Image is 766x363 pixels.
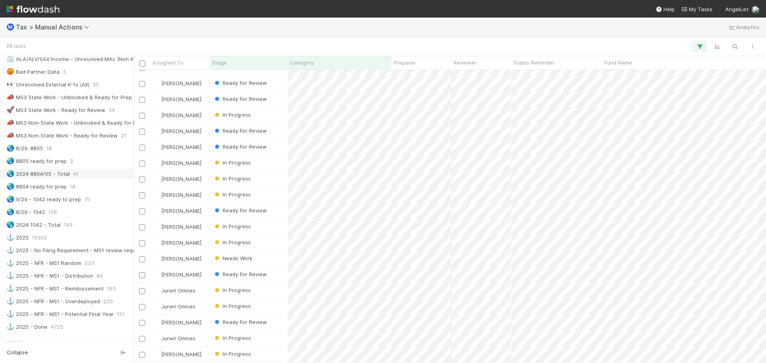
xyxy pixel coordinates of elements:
div: Junerl Omnes [153,286,195,294]
span: In Progress [213,112,251,118]
span: 41 [73,169,79,179]
input: Toggle Row Selected [139,177,145,182]
span: 220 [103,296,113,306]
div: [PERSON_NAME] [153,95,201,103]
span: My Tasks [681,6,713,12]
span: Reviewer [454,59,477,67]
span: Ready For Review [213,143,267,150]
img: avatar_de77a991-7322-4664-a63d-98ba485ee9e0.png [154,303,160,310]
div: Ready For Review [213,143,267,151]
img: avatar_cfa6ccaa-c7d9-46b3-b608-2ec56ecf97ad.png [154,160,160,166]
span: 👀 [6,81,14,88]
span: Assigned To [152,59,184,67]
span: [PERSON_NAME] [161,319,201,326]
img: avatar_37569647-1c78-4889-accf-88c08d42a236.png [154,208,160,214]
span: Ready For Review [213,96,267,102]
div: Ready For Review [213,318,267,326]
div: 2024 1042 - Total [6,220,61,230]
div: Ready For Review [213,127,267,135]
img: avatar_d45d11ee-0024-4901-936f-9df0a9cc3b4e.png [154,176,160,182]
span: 🌎 [6,221,14,228]
div: MS3 State Work - Unblocked & Ready for Prep [6,92,132,102]
span: In Progress [213,159,251,166]
img: avatar_37569647-1c78-4889-accf-88c08d42a236.png [154,319,160,326]
input: Toggle Row Selected [139,288,145,294]
div: In Progress [213,302,251,310]
span: Ready For Review [213,80,267,86]
span: [PERSON_NAME] [161,160,201,166]
span: Fund Name [604,59,632,67]
img: avatar_37569647-1c78-4889-accf-88c08d42a236.png [154,128,160,134]
img: avatar_711f55b7-5a46-40da-996f-bc93b6b86381.png [154,351,160,357]
img: avatar_d45d11ee-0024-4901-936f-9df0a9cc3b4e.png [154,224,160,230]
div: In Progress [213,175,251,182]
span: Ready For Review [213,207,267,214]
div: In Progress [213,159,251,167]
span: In Progress [213,223,251,230]
div: 8/29: 8805 [6,143,43,153]
span: Ready For Review [213,271,267,277]
img: avatar_cfa6ccaa-c7d9-46b3-b608-2ec56ecf97ad.png [154,112,160,118]
span: ⚓ [6,285,14,292]
div: [PERSON_NAME] [153,255,201,263]
span: Tax > Manual Actions [16,23,93,31]
span: 3 [63,67,66,77]
div: MS3 Non-State Work - Ready for Review [6,131,118,141]
span: Junerl Omnes [161,335,195,341]
span: [PERSON_NAME] [161,176,201,182]
div: Ready For Review [213,270,267,278]
span: ⚓ [6,298,14,304]
div: Help [655,5,675,13]
div: In Progress [213,111,251,119]
input: Toggle Row Selected [139,208,145,214]
div: [PERSON_NAME] [153,223,201,231]
div: In Progress [213,350,251,358]
span: [PERSON_NAME] [161,239,201,246]
span: Category [290,59,314,67]
span: [PERSON_NAME] [161,80,201,86]
span: 4725 [51,322,63,332]
div: 9/29 - 1042 ready to prep [6,194,81,204]
div: [PERSON_NAME] [153,159,201,167]
div: [PERSON_NAME] [153,207,201,215]
input: Toggle Row Selected [139,145,145,151]
img: avatar_711f55b7-5a46-40da-996f-bc93b6b86381.png [154,239,160,246]
div: Junerl Omnes [153,334,195,342]
span: 75 [84,194,90,204]
div: Junerl Omnes [153,302,195,310]
div: Needs Work [213,254,253,262]
img: logo-inverted-e16ddd16eac7371096b0.svg [6,2,59,16]
a: My Tasks [681,5,713,13]
div: MS3 Non-State Work - Unblocked & Ready for Prep [6,118,144,128]
div: Ready For Review [213,95,267,103]
span: Ⓜ️ [6,24,14,30]
div: In Progress [213,334,251,342]
span: Needs Work [213,255,253,261]
span: 151 [117,309,125,319]
div: MS3 State Work - Ready for Review [6,105,105,115]
span: [PERSON_NAME] [161,255,201,262]
div: Unresolved External K-1s (All) [6,80,89,90]
span: 21 [121,131,126,141]
input: Toggle Row Selected [139,320,145,326]
span: In Progress [213,191,251,198]
span: [PERSON_NAME] [161,224,201,230]
span: 35 [93,80,99,90]
span: 18 [46,143,52,153]
span: 🚀 [6,106,14,113]
span: 15302 [32,233,47,243]
span: Preparer [394,59,416,67]
span: ⚓ [6,323,14,330]
span: [PERSON_NAME] [161,112,201,118]
span: [PERSON_NAME] [161,96,201,102]
div: [PERSON_NAME] [153,127,201,135]
span: Collapse [7,349,28,356]
div: 2025 - NFR - MS1 - Potential Final Year [6,309,114,319]
span: 🌏 [6,196,14,202]
input: Toggle Row Selected [139,240,145,246]
img: avatar_37569647-1c78-4889-accf-88c08d42a236.png [154,96,160,102]
span: In Progress [213,303,251,309]
div: Ready For Review [213,206,267,214]
span: AngelList [725,6,748,12]
div: In Progress [213,286,251,294]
